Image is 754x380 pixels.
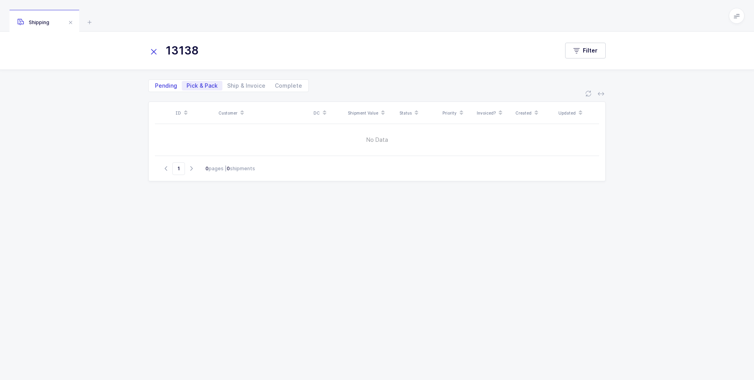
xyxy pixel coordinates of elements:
[565,43,606,58] button: Filter
[218,106,309,120] div: Customer
[477,106,511,120] div: Invoiced?
[172,162,185,175] span: Go to
[583,47,597,55] span: Filter
[227,83,265,88] span: Ship & Invoice
[227,166,230,171] b: 0
[175,106,214,120] div: ID
[148,41,549,60] input: Search for Shipments...
[348,106,395,120] div: Shipment Value
[515,106,554,120] div: Created
[266,128,488,152] span: No Data
[314,106,343,120] div: DC
[442,106,472,120] div: Priority
[399,106,438,120] div: Status
[558,106,597,120] div: Updated
[275,83,302,88] span: Complete
[187,83,218,88] span: Pick & Pack
[205,165,255,172] div: pages | shipments
[17,19,49,25] span: Shipping
[155,83,177,88] span: Pending
[205,166,209,171] b: 0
